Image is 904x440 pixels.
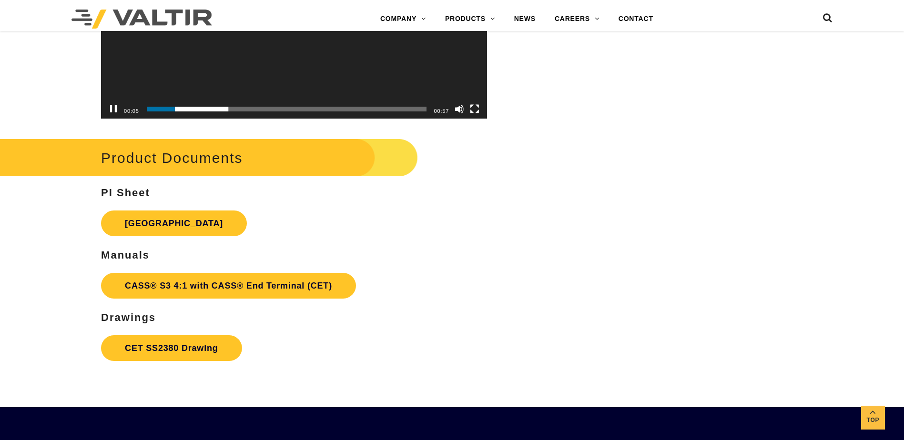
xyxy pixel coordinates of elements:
button: Fullscreen [470,104,479,114]
span: 00:57 [434,108,449,114]
a: Top [861,406,885,430]
img: Valtir [71,10,212,29]
strong: PI Sheet [101,187,150,199]
button: Mute [455,104,464,114]
a: CAREERS [545,10,609,29]
a: CASS® S3 4:1 with CASS® End Terminal (CET) [101,273,356,299]
button: Pause [109,104,118,114]
strong: Drawings [101,311,156,323]
a: CET SS2380 Drawing [101,335,242,361]
strong: Manuals [101,249,150,261]
a: [GEOGRAPHIC_DATA] [101,210,247,236]
a: PRODUCTS [436,10,505,29]
span: 00:05 [124,108,139,114]
a: NEWS [505,10,545,29]
span: Top [861,415,885,426]
a: CONTACT [609,10,663,29]
a: COMPANY [371,10,436,29]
